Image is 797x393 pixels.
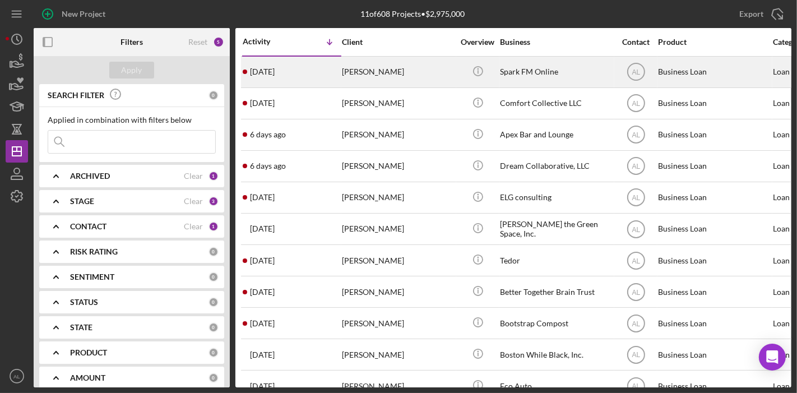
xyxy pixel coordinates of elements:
text: AL [632,225,640,233]
button: New Project [34,3,117,25]
div: [PERSON_NAME] [342,183,454,212]
div: Tedor [500,246,612,275]
div: Reset [188,38,207,47]
div: Apex Bar and Lounge [500,120,612,150]
b: RISK RATING [70,247,118,256]
div: Business Loan [658,57,770,87]
div: Client [342,38,454,47]
div: 1 [208,171,219,181]
b: STATUS [70,298,98,307]
div: Business Loan [658,89,770,118]
text: AL [632,257,640,265]
button: AL [6,365,28,387]
div: Business Loan [658,340,770,369]
div: Business Loan [658,151,770,181]
b: PRODUCT [70,348,107,357]
div: Business Loan [658,120,770,150]
text: AL [13,373,20,380]
b: SEARCH FILTER [48,91,104,100]
div: [PERSON_NAME] [342,308,454,338]
div: Activity [243,37,292,46]
div: Contact [615,38,657,47]
text: AL [632,320,640,327]
time: 2025-07-18 20:11 [250,256,275,265]
b: ARCHIVED [70,172,110,181]
div: Product [658,38,770,47]
div: 11 of 608 Projects • $2,975,000 [360,10,465,19]
div: Boston While Black, Inc. [500,340,612,369]
div: [PERSON_NAME] [342,246,454,275]
b: CONTACT [70,222,106,231]
div: Business Loan [658,308,770,338]
div: 0 [208,272,219,282]
div: 0 [208,322,219,332]
div: Business Loan [658,214,770,244]
div: Export [739,3,763,25]
b: STATE [70,323,92,332]
div: Business Loan [658,183,770,212]
div: Better Together Brain Trust [500,277,612,307]
div: [PERSON_NAME] [342,120,454,150]
div: Bootstrap Compost [500,308,612,338]
b: Filters [121,38,143,47]
div: Apply [122,62,142,78]
div: 0 [208,90,219,100]
div: [PERSON_NAME] [342,277,454,307]
b: STAGE [70,197,94,206]
b: AMOUNT [70,373,105,382]
text: AL [632,163,640,170]
div: Business Loan [658,246,770,275]
div: Comfort Collective LLC [500,89,612,118]
text: AL [632,131,640,139]
time: 2025-08-18 20:32 [250,67,275,76]
button: Export [728,3,791,25]
div: Clear [184,197,203,206]
time: 2025-07-09 02:23 [250,319,275,328]
text: AL [632,194,640,202]
time: 2024-12-11 16:27 [250,382,275,391]
div: [PERSON_NAME] [342,340,454,369]
div: Open Intercom Messenger [759,344,786,371]
div: Clear [184,222,203,231]
b: SENTIMENT [70,272,114,281]
div: 3 [208,196,219,206]
text: AL [632,100,640,108]
div: [PERSON_NAME] the Green Space, Inc. [500,214,612,244]
div: 0 [208,247,219,257]
time: 2025-04-10 13:48 [250,350,275,359]
div: Business [500,38,612,47]
div: Clear [184,172,203,181]
div: New Project [62,3,105,25]
div: Spark FM Online [500,57,612,87]
div: Applied in combination with filters below [48,115,216,124]
div: Overview [457,38,499,47]
div: 0 [208,373,219,383]
div: 1 [208,221,219,232]
time: 2025-07-24 17:29 [250,224,275,233]
div: [PERSON_NAME] [342,214,454,244]
text: AL [632,288,640,296]
div: Business Loan [658,277,770,307]
div: [PERSON_NAME] [342,89,454,118]
time: 2025-08-18 02:26 [250,99,275,108]
text: AL [632,68,640,76]
time: 2025-08-15 21:10 [250,130,286,139]
text: AL [632,351,640,359]
div: ELG consulting [500,183,612,212]
div: [PERSON_NAME] [342,57,454,87]
time: 2025-07-16 14:22 [250,288,275,297]
div: [PERSON_NAME] [342,151,454,181]
div: 0 [208,348,219,358]
text: AL [632,383,640,391]
div: 0 [208,297,219,307]
button: Apply [109,62,154,78]
div: Dream Collaborative, LLC [500,151,612,181]
time: 2025-08-11 18:32 [250,193,275,202]
div: 5 [213,36,224,48]
time: 2025-08-15 19:57 [250,161,286,170]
